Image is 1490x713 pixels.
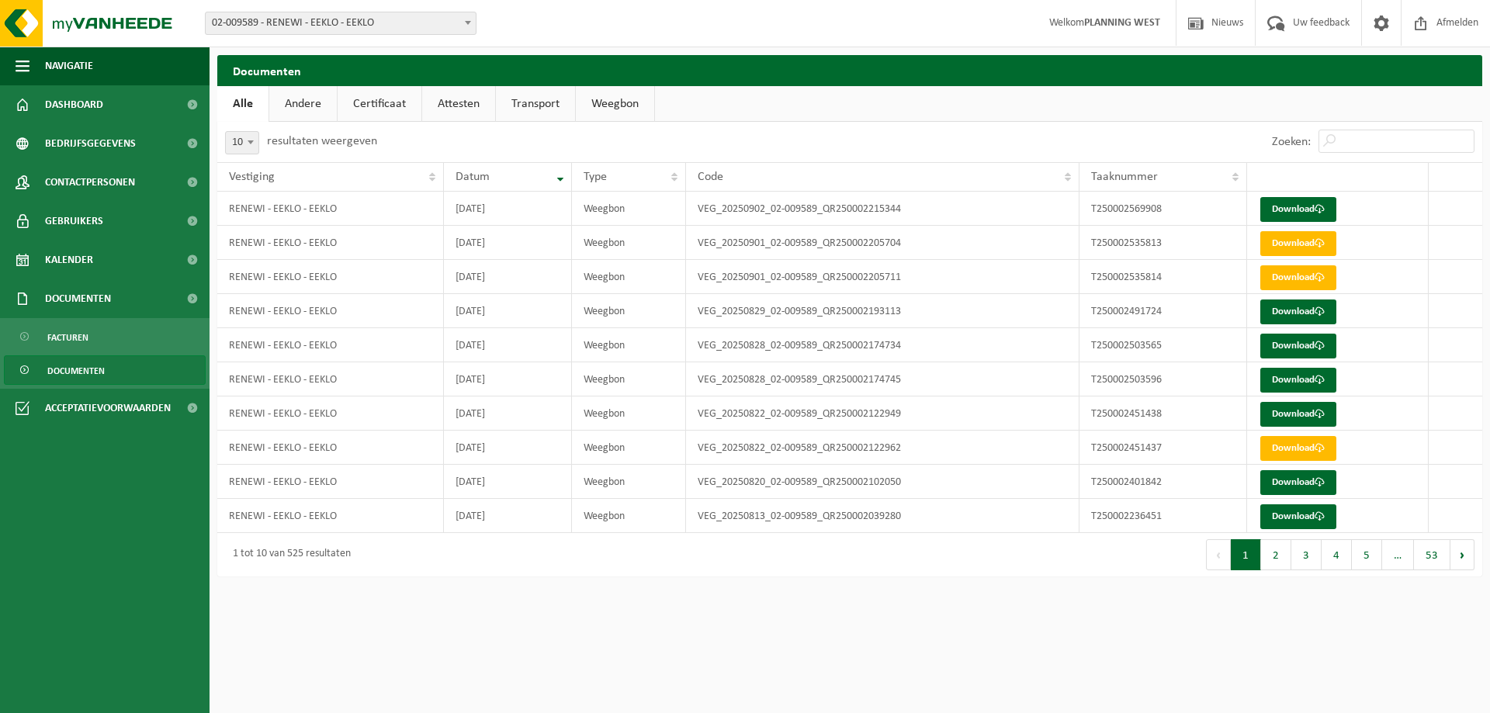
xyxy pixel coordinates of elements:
span: Documenten [47,356,105,386]
div: 1 tot 10 van 525 resultaten [225,541,351,569]
span: 02-009589 - RENEWI - EEKLO - EEKLO [205,12,476,35]
button: 3 [1291,539,1322,570]
td: RENEWI - EEKLO - EEKLO [217,192,444,226]
td: [DATE] [444,328,572,362]
td: Weegbon [572,294,686,328]
span: Dashboard [45,85,103,124]
td: VEG_20250822_02-009589_QR250002122949 [686,396,1079,431]
a: Download [1260,436,1336,461]
td: T250002236451 [1079,499,1247,533]
td: Weegbon [572,465,686,499]
strong: PLANNING WEST [1084,17,1160,29]
span: 10 [225,131,259,154]
td: T250002451437 [1079,431,1247,465]
span: Navigatie [45,47,93,85]
td: T250002503565 [1079,328,1247,362]
td: Weegbon [572,499,686,533]
td: RENEWI - EEKLO - EEKLO [217,362,444,396]
td: Weegbon [572,431,686,465]
td: VEG_20250813_02-009589_QR250002039280 [686,499,1079,533]
button: Previous [1206,539,1231,570]
a: Weegbon [576,86,654,122]
td: T250002535813 [1079,226,1247,260]
td: Weegbon [572,362,686,396]
td: [DATE] [444,192,572,226]
button: 1 [1231,539,1261,570]
td: RENEWI - EEKLO - EEKLO [217,431,444,465]
td: VEG_20250822_02-009589_QR250002122962 [686,431,1079,465]
td: [DATE] [444,260,572,294]
td: RENEWI - EEKLO - EEKLO [217,294,444,328]
span: Bedrijfsgegevens [45,124,136,163]
span: Datum [456,171,490,183]
a: Download [1260,504,1336,529]
td: VEG_20250828_02-009589_QR250002174745 [686,362,1079,396]
td: Weegbon [572,328,686,362]
a: Download [1260,368,1336,393]
h2: Documenten [217,55,1482,85]
td: RENEWI - EEKLO - EEKLO [217,465,444,499]
td: T250002491724 [1079,294,1247,328]
a: Alle [217,86,269,122]
td: T250002451438 [1079,396,1247,431]
span: Type [584,171,607,183]
button: 4 [1322,539,1352,570]
span: Kalender [45,241,93,279]
a: Download [1260,197,1336,222]
span: Acceptatievoorwaarden [45,389,171,427]
span: Code [698,171,723,183]
td: RENEWI - EEKLO - EEKLO [217,328,444,362]
span: Vestiging [229,171,275,183]
td: RENEWI - EEKLO - EEKLO [217,260,444,294]
td: [DATE] [444,294,572,328]
td: VEG_20250829_02-009589_QR250002193113 [686,294,1079,328]
a: Transport [496,86,575,122]
span: Gebruikers [45,202,103,241]
a: Download [1260,402,1336,427]
a: Andere [269,86,337,122]
a: Download [1260,334,1336,358]
a: Facturen [4,322,206,351]
td: RENEWI - EEKLO - EEKLO [217,396,444,431]
td: T250002503596 [1079,362,1247,396]
td: [DATE] [444,396,572,431]
td: VEG_20250901_02-009589_QR250002205704 [686,226,1079,260]
td: [DATE] [444,226,572,260]
td: Weegbon [572,260,686,294]
span: … [1382,539,1414,570]
label: resultaten weergeven [267,135,377,147]
button: 53 [1414,539,1450,570]
td: T250002535814 [1079,260,1247,294]
td: T250002401842 [1079,465,1247,499]
span: Documenten [45,279,111,318]
td: Weegbon [572,192,686,226]
a: Download [1260,470,1336,495]
a: Download [1260,265,1336,290]
a: Attesten [422,86,495,122]
td: VEG_20250828_02-009589_QR250002174734 [686,328,1079,362]
span: Facturen [47,323,88,352]
span: Contactpersonen [45,163,135,202]
td: Weegbon [572,226,686,260]
button: Next [1450,539,1474,570]
td: RENEWI - EEKLO - EEKLO [217,499,444,533]
td: VEG_20250901_02-009589_QR250002205711 [686,260,1079,294]
td: [DATE] [444,362,572,396]
button: 5 [1352,539,1382,570]
td: RENEWI - EEKLO - EEKLO [217,226,444,260]
td: [DATE] [444,431,572,465]
a: Download [1260,231,1336,256]
td: VEG_20250820_02-009589_QR250002102050 [686,465,1079,499]
td: [DATE] [444,499,572,533]
span: Taaknummer [1091,171,1158,183]
button: 2 [1261,539,1291,570]
td: VEG_20250902_02-009589_QR250002215344 [686,192,1079,226]
a: Download [1260,299,1336,324]
a: Certificaat [338,86,421,122]
span: 02-009589 - RENEWI - EEKLO - EEKLO [206,12,476,34]
label: Zoeken: [1272,136,1311,148]
a: Documenten [4,355,206,385]
span: 10 [226,132,258,154]
td: T250002569908 [1079,192,1247,226]
td: Weegbon [572,396,686,431]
